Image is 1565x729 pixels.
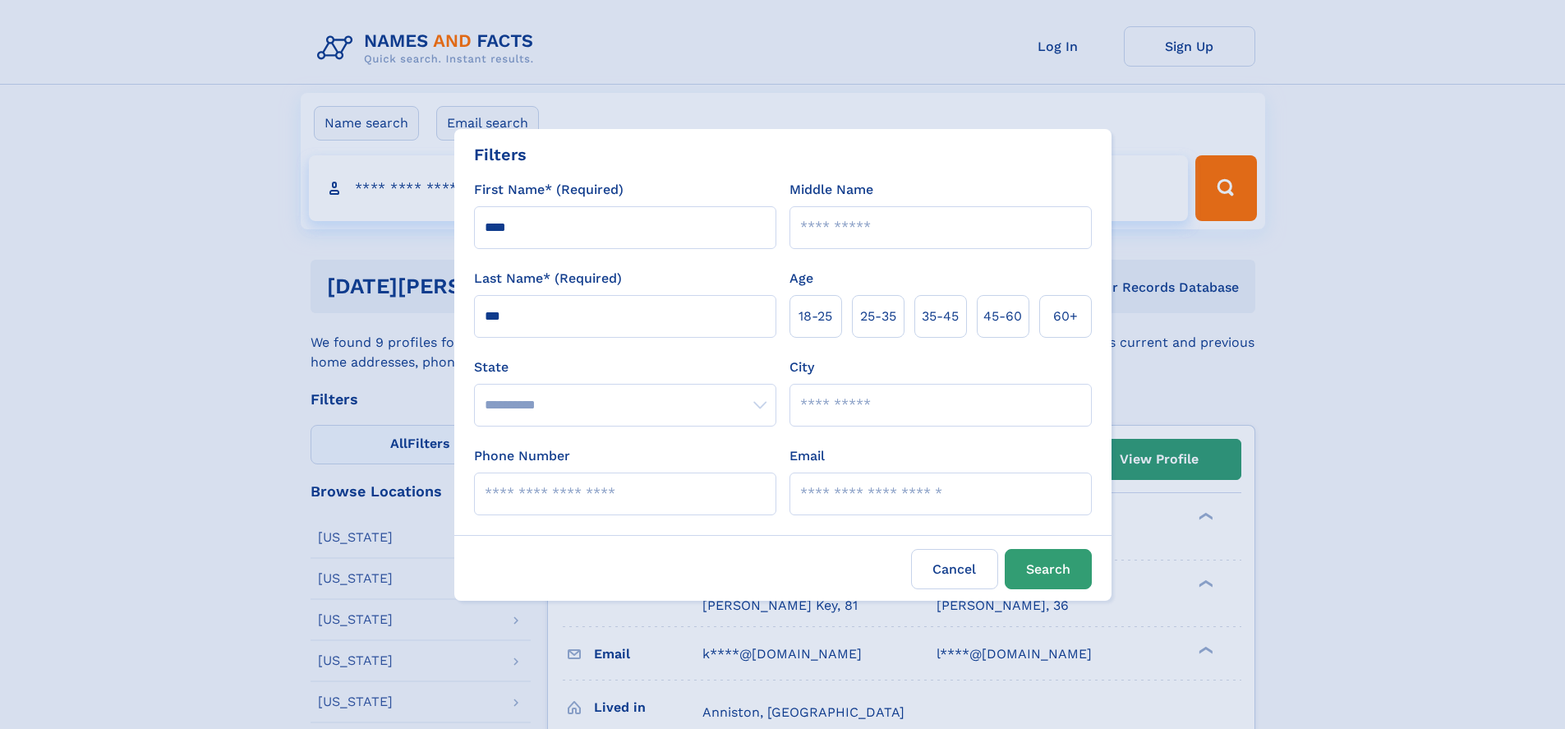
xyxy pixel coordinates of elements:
span: 25‑35 [860,307,896,326]
label: Middle Name [789,180,873,200]
div: Filters [474,142,527,167]
span: 60+ [1053,307,1078,326]
label: City [789,358,814,377]
label: Phone Number [474,446,570,466]
span: 18‑25 [799,307,832,326]
button: Search [1005,549,1092,589]
span: 35‑45 [922,307,959,326]
label: Age [789,269,813,288]
label: First Name* (Required) [474,180,624,200]
span: 45‑60 [983,307,1022,326]
label: Cancel [911,549,998,589]
label: Email [789,446,825,466]
label: Last Name* (Required) [474,269,622,288]
label: State [474,358,776,377]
